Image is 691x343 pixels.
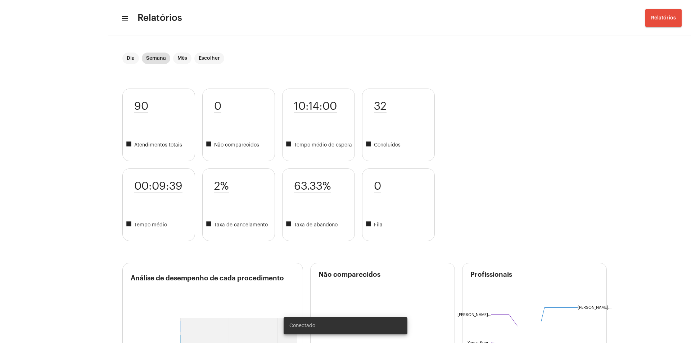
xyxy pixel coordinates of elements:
[137,12,182,24] span: Relatórios
[121,14,128,23] mat-icon: sidenav icon
[289,322,315,329] span: Conectado
[126,221,134,229] mat-icon: square
[285,141,354,149] span: Tempo médio de espera
[365,221,374,229] mat-icon: square
[194,53,224,64] mat-chip: Escolher
[457,312,491,316] text: [PERSON_NAME]...
[470,271,606,303] h3: Profissionais
[134,100,148,113] span: 90
[126,221,195,229] span: Tempo médio
[180,335,181,339] path: Orientação Não compareceu 3
[214,100,221,113] span: 0
[173,53,191,64] mat-chip: Mês
[142,53,170,64] mat-chip: Semana
[285,141,294,149] mat-icon: square
[206,141,275,149] span: Não comparecidos
[294,180,331,193] span: 63.33%
[374,180,381,193] span: 0
[134,180,182,193] span: 00:09:39
[206,141,214,149] mat-icon: square
[206,221,214,229] mat-icon: square
[214,180,229,193] span: 2%
[374,100,387,113] span: 32
[645,9,682,27] button: Relatórios
[365,141,374,149] mat-icon: square
[285,221,294,229] mat-icon: square
[180,321,181,332] path: Agendamento Concluído 7
[319,271,455,303] h3: Não comparecidos
[126,141,134,149] mat-icon: square
[365,221,434,229] span: Fila
[126,141,195,149] span: Atendimentos totais
[131,275,303,303] h3: Análise de desempenho de cada procedimento
[206,221,275,229] span: Taxa de cancelamento
[122,53,139,64] mat-chip: Dia
[285,221,354,229] span: Taxa de abandono
[651,15,676,21] span: Relatórios
[294,100,337,113] span: 10:14:00
[578,306,611,310] text: [PERSON_NAME]...
[365,141,434,149] span: Concluídos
